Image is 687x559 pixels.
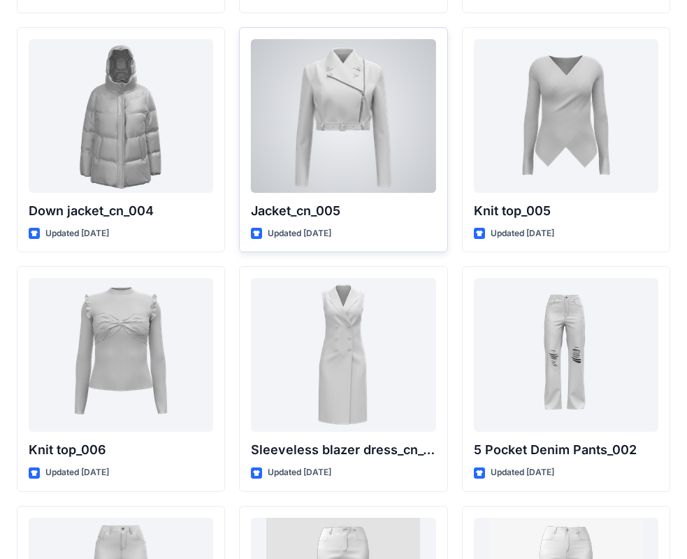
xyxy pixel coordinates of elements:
[268,226,331,241] p: Updated [DATE]
[491,465,554,480] p: Updated [DATE]
[251,201,435,221] p: Jacket_cn_005
[251,440,435,460] p: Sleeveless blazer dress_cn_001
[45,465,109,480] p: Updated [DATE]
[474,278,658,432] a: 5 Pocket Denim Pants_002
[251,39,435,193] a: Jacket_cn_005
[491,226,554,241] p: Updated [DATE]
[29,201,213,221] p: Down jacket_cn_004
[474,201,658,221] p: Knit top_005
[251,278,435,432] a: Sleeveless blazer dress_cn_001
[29,440,213,460] p: Knit top_006
[474,440,658,460] p: 5 Pocket Denim Pants_002
[268,465,331,480] p: Updated [DATE]
[45,226,109,241] p: Updated [DATE]
[474,39,658,193] a: Knit top_005
[29,278,213,432] a: Knit top_006
[29,39,213,193] a: Down jacket_cn_004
